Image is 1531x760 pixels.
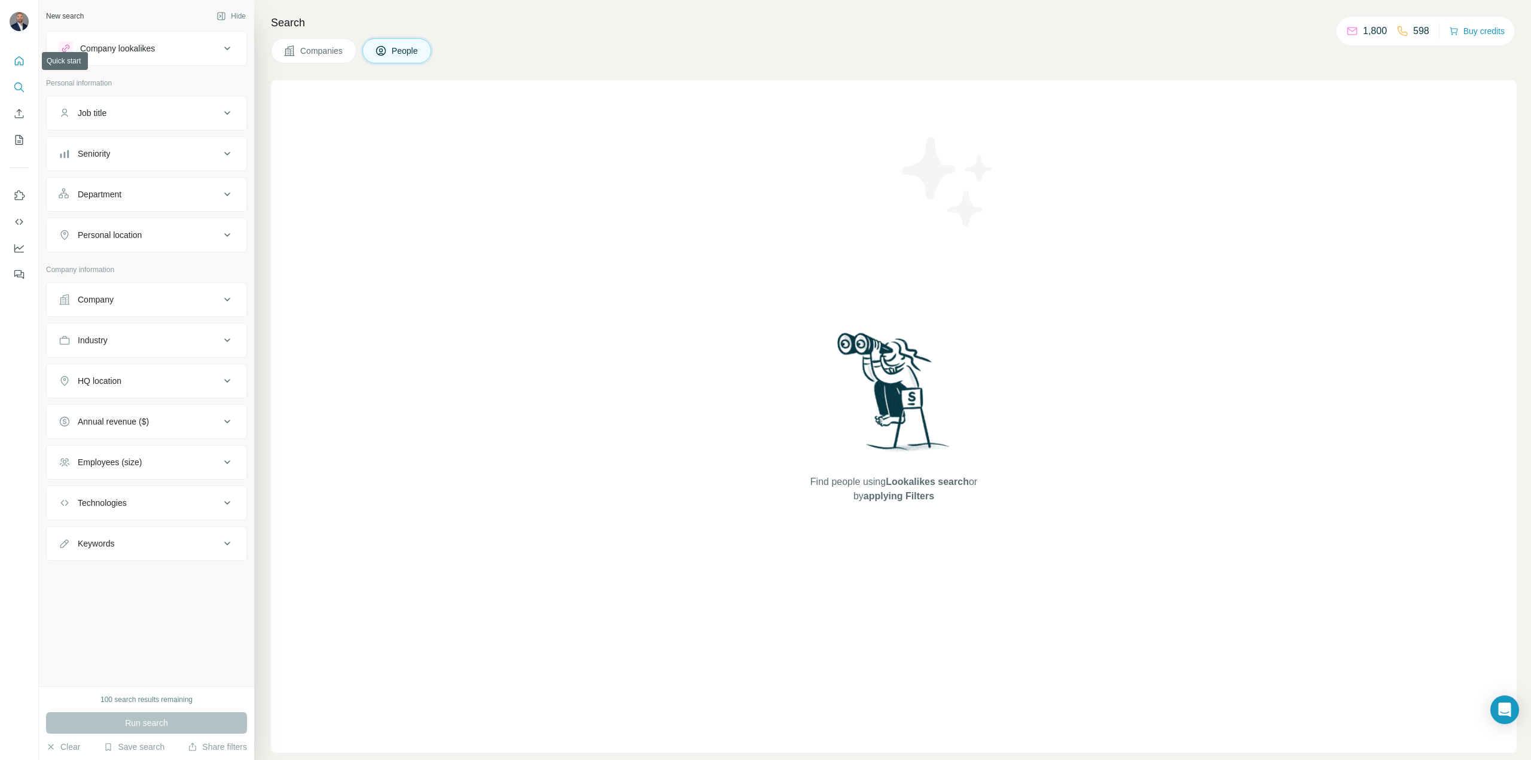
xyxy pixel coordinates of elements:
button: Seniority [47,139,246,168]
p: Personal information [46,78,247,88]
p: Company information [46,264,247,275]
button: Buy credits [1449,23,1505,39]
div: New search [46,11,84,22]
div: Industry [78,334,108,346]
div: Annual revenue ($) [78,416,149,428]
button: Job title [47,99,246,127]
span: People [392,45,419,57]
div: Seniority [78,148,110,160]
button: My lists [10,129,29,151]
img: Surfe Illustration - Woman searching with binoculars [832,329,956,463]
div: Department [78,188,121,200]
button: Feedback [10,264,29,285]
button: Annual revenue ($) [47,407,246,436]
div: Keywords [78,538,114,550]
p: 598 [1413,24,1429,38]
button: Enrich CSV [10,103,29,124]
button: HQ location [47,367,246,395]
button: Hide [208,7,254,25]
button: Clear [46,741,80,753]
div: Company lookalikes [80,42,155,54]
span: applying Filters [864,491,934,501]
div: Job title [78,107,106,119]
img: Avatar [10,12,29,31]
button: Keywords [47,529,246,558]
button: Technologies [47,489,246,517]
span: Find people using or by [798,475,989,503]
button: Save search [103,741,164,753]
button: Use Surfe API [10,211,29,233]
div: Employees (size) [78,456,142,468]
div: Technologies [78,497,127,509]
div: Personal location [78,229,142,241]
span: Lookalikes search [886,477,969,487]
div: Open Intercom Messenger [1490,695,1519,724]
button: Industry [47,326,246,355]
button: Personal location [47,221,246,249]
div: Company [78,294,114,306]
button: Department [47,180,246,209]
span: Companies [300,45,344,57]
button: Quick start [10,50,29,72]
button: Share filters [188,741,247,753]
h4: Search [271,14,1517,31]
button: Use Surfe on LinkedIn [10,185,29,206]
button: Search [10,77,29,98]
button: Dashboard [10,237,29,259]
button: Employees (size) [47,448,246,477]
div: 100 search results remaining [100,694,193,705]
button: Company lookalikes [47,34,246,63]
img: Surfe Illustration - Stars [894,128,1002,236]
div: HQ location [78,375,121,387]
p: 1,800 [1363,24,1387,38]
button: Company [47,285,246,314]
